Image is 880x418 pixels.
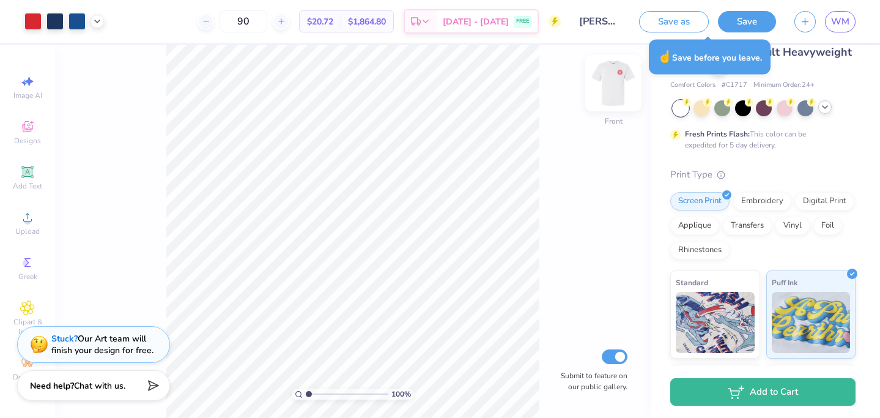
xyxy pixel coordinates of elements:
div: Rhinestones [670,241,730,259]
span: $1,864.80 [348,15,386,28]
div: Vinyl [775,217,810,235]
span: Add Text [13,181,42,191]
div: Screen Print [670,192,730,211]
span: # C1717 [722,80,747,91]
input: Untitled Design [570,9,630,34]
div: Transfers [723,217,772,235]
img: Standard [676,292,755,353]
input: – – [220,10,267,32]
span: WM [831,15,849,29]
div: Our Art team will finish your design for free. [51,333,153,356]
a: WM [825,11,856,32]
button: Save as [639,11,709,32]
span: Clipart & logos [6,317,49,337]
span: $20.72 [307,15,333,28]
button: Add to Cart [670,378,856,406]
span: FREE [516,17,529,26]
label: Submit to feature on our public gallery. [554,370,627,392]
span: Standard [676,276,708,289]
div: Foil [813,217,842,235]
span: ☝️ [657,49,672,65]
div: Embroidery [733,192,791,211]
span: Minimum Order: 24 + [753,80,815,91]
strong: Fresh Prints Flash: [685,129,750,139]
img: Front [589,59,638,108]
div: Digital Print [795,192,854,211]
span: Greek [18,272,37,282]
span: Chat with us. [74,380,125,392]
button: Save [718,11,776,32]
span: [DATE] - [DATE] [443,15,509,28]
div: Save before you leave. [649,40,771,75]
div: Applique [670,217,719,235]
span: Upload [15,226,40,236]
strong: Need help? [30,380,74,392]
div: Print Type [670,168,856,182]
div: This color can be expedited for 5 day delivery. [685,129,835,151]
span: Image AI [13,91,42,100]
img: Puff Ink [772,292,851,353]
strong: Stuck? [51,333,78,345]
span: 100 % [391,389,411,400]
span: Designs [14,136,41,146]
div: Front [605,116,623,127]
span: Puff Ink [772,276,797,289]
span: Comfort Colors [670,80,715,91]
span: Decorate [13,372,42,382]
